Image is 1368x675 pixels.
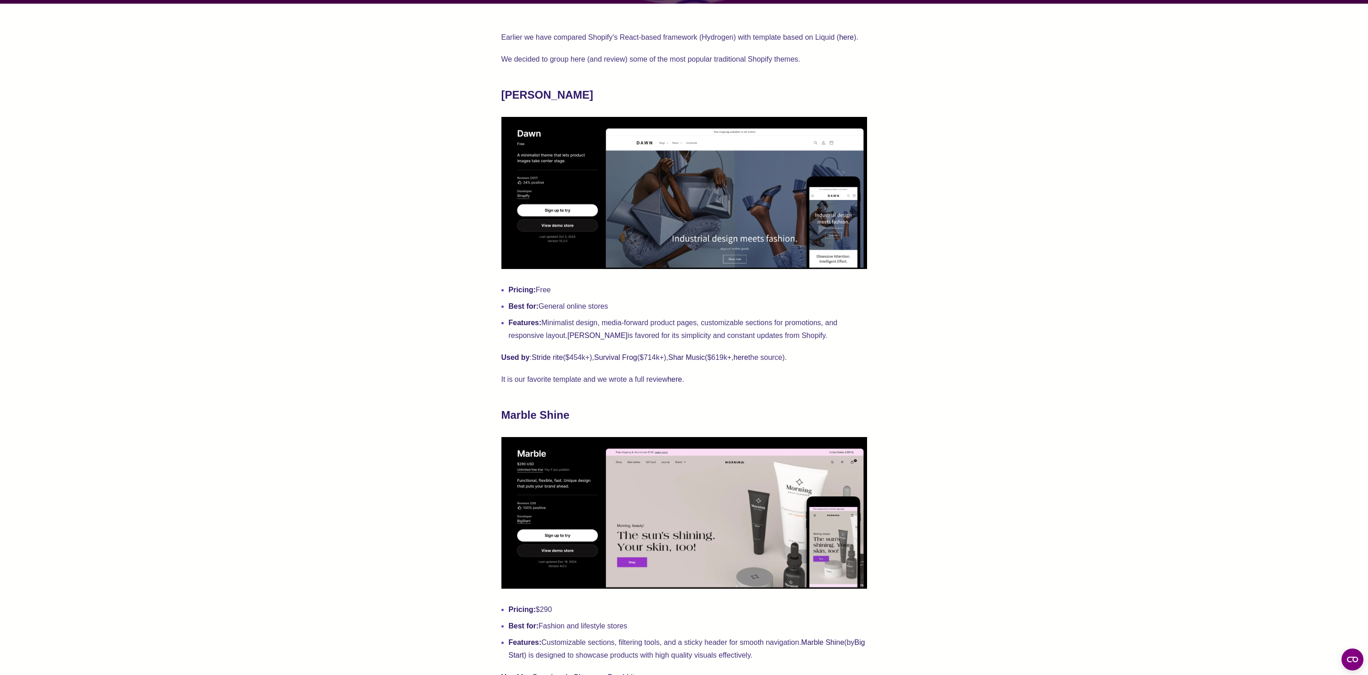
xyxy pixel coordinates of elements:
[734,353,748,361] a: here
[1341,649,1363,670] button: Open CMP widget
[509,603,867,616] li: $290
[501,31,867,44] p: Earlier we have compared Shopify's React-based framework (Hydrogen) with template based on Liquid...
[509,606,536,613] strong: Pricing:
[509,638,542,646] strong: Features:
[532,353,563,361] a: Stride rite
[501,437,867,589] img: Marble Shine
[509,300,867,313] li: General online stores
[667,375,682,383] a: here
[509,319,542,327] strong: Features:
[567,332,628,339] a: [PERSON_NAME]
[509,316,867,342] li: Minimalist design, media-forward product pages, customizable sections for promotions, and respons...
[501,373,867,386] p: It is our favorite template and we wrote a full review .
[668,353,705,361] a: Shar Music
[501,409,570,421] strong: Marble Shine
[501,89,593,101] strong: [PERSON_NAME]
[501,351,867,364] p: : ($454k+), ($714k+), ($619k+, the source).
[501,53,867,66] p: We decided to group here (and review) some of the most popular traditional Shopify themes.
[801,638,844,646] a: Marble Shine
[501,117,867,269] img: Dawn
[509,620,867,633] li: Fashion and lifestyle stores
[509,286,536,294] strong: Pricing:
[509,636,867,662] li: Customizable sections, filtering tools, and a sticky header for smooth navigation. (by ) is desig...
[509,302,539,310] strong: Best for:
[594,353,637,361] a: Survival Frog
[509,284,867,296] li: Free
[839,33,854,41] a: here
[501,353,530,361] strong: Used by
[509,622,539,630] strong: Best for:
